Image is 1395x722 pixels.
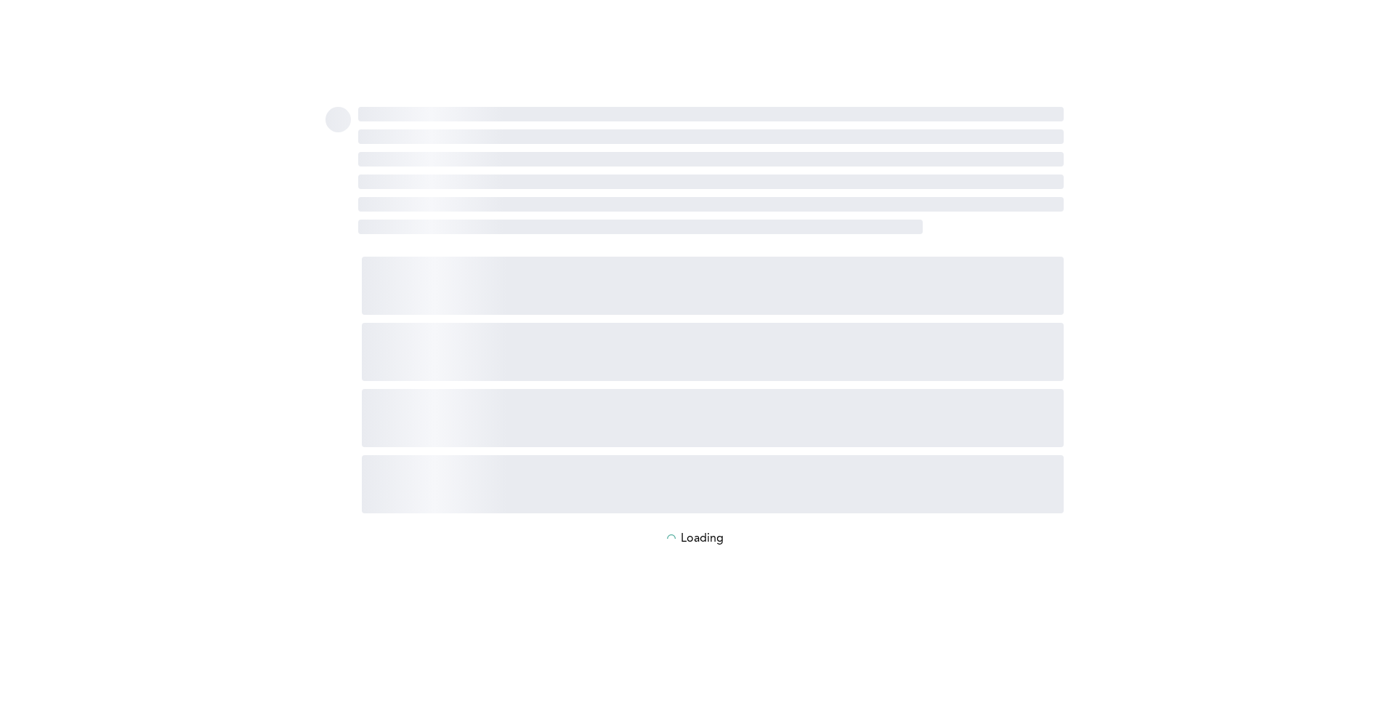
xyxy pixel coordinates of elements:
span: ‌ [362,389,1064,447]
span: ‌ [358,175,1064,189]
span: ‌ [325,107,351,132]
span: ‌ [358,152,1064,167]
span: ‌ [358,197,1064,212]
span: ‌ [362,455,1064,513]
span: ‌ [362,257,1064,315]
span: ‌ [358,129,1064,144]
span: ‌ [362,323,1064,381]
span: ‌ [358,107,1064,121]
span: ‌ [358,220,923,234]
p: Loading [681,532,724,545]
